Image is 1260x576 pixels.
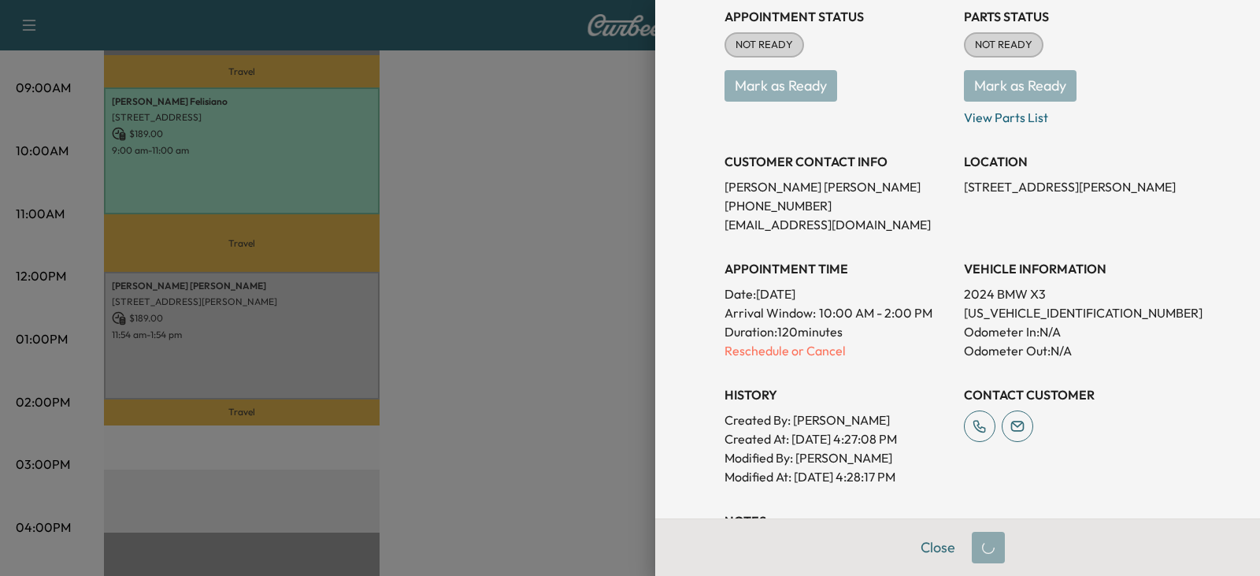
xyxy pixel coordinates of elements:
h3: Parts Status [964,7,1191,26]
p: View Parts List [964,102,1191,127]
p: Odometer In: N/A [964,322,1191,341]
h3: CUSTOMER CONTACT INFO [724,152,951,171]
p: [US_VEHICLE_IDENTIFICATION_NUMBER] [964,303,1191,322]
span: NOT READY [965,37,1042,53]
h3: CONTACT CUSTOMER [964,385,1191,404]
h3: Appointment Status [724,7,951,26]
p: [EMAIL_ADDRESS][DOMAIN_NAME] [724,215,951,234]
h3: APPOINTMENT TIME [724,259,951,278]
p: Modified By : [PERSON_NAME] [724,448,951,467]
p: [PERSON_NAME] [PERSON_NAME] [724,177,951,196]
span: 10:00 AM - 2:00 PM [819,303,932,322]
p: Duration: 120 minutes [724,322,951,341]
p: Reschedule or Cancel [724,341,951,360]
h3: VEHICLE INFORMATION [964,259,1191,278]
h3: LOCATION [964,152,1191,171]
h3: NOTES [724,511,1191,530]
p: Created At : [DATE] 4:27:08 PM [724,429,951,448]
p: Arrival Window: [724,303,951,322]
button: Close [910,532,965,563]
p: Created By : [PERSON_NAME] [724,411,951,429]
p: [PHONE_NUMBER] [724,196,951,215]
p: [STREET_ADDRESS][PERSON_NAME] [964,177,1191,196]
p: Modified At : [DATE] 4:28:17 PM [724,467,951,486]
h3: History [724,385,951,404]
p: Odometer Out: N/A [964,341,1191,360]
p: 2024 BMW X3 [964,284,1191,303]
p: Date: [DATE] [724,284,951,303]
span: NOT READY [726,37,802,53]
